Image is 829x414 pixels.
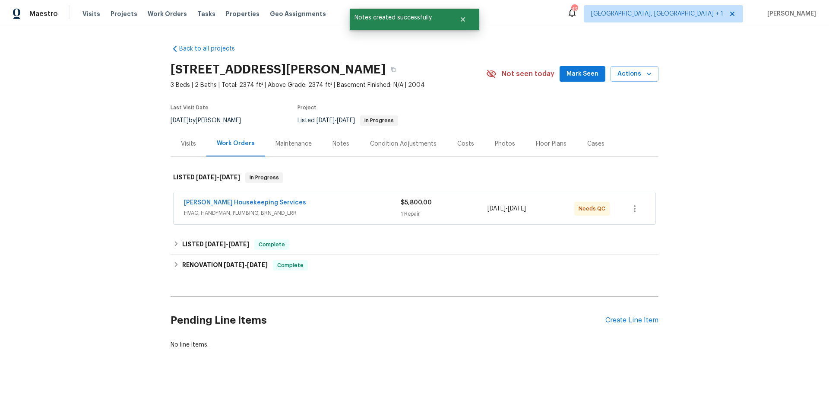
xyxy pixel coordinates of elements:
[591,10,723,18] span: [GEOGRAPHIC_DATA], [GEOGRAPHIC_DATA] + 1
[316,118,335,124] span: [DATE]
[587,140,604,148] div: Cases
[571,5,577,14] div: 42
[297,105,316,110] span: Project
[401,200,432,206] span: $5,800.00
[171,45,253,53] a: Back to all projects
[224,262,268,268] span: -
[148,10,187,18] span: Work Orders
[370,140,437,148] div: Condition Adjustments
[171,255,658,276] div: RENOVATION [DATE]-[DATE]Complete
[566,69,598,80] span: Mark Seen
[255,240,288,249] span: Complete
[401,210,487,218] div: 1 Repair
[228,241,249,247] span: [DATE]
[502,70,554,78] span: Not seen today
[205,241,249,247] span: -
[173,172,240,183] h6: LISTED
[270,10,326,18] span: Geo Assignments
[184,200,306,206] a: [PERSON_NAME] Housekeeping Services
[171,164,658,191] div: LISTED [DATE]-[DATE]In Progress
[275,140,312,148] div: Maintenance
[617,69,652,80] span: Actions
[29,10,58,18] span: Maestro
[171,341,658,349] div: No line items.
[508,206,526,212] span: [DATE]
[449,11,477,28] button: Close
[605,316,658,325] div: Create Line Item
[224,262,244,268] span: [DATE]
[579,204,609,213] span: Needs QC
[205,241,226,247] span: [DATE]
[536,140,566,148] div: Floor Plans
[350,9,449,27] span: Notes created successfully.
[171,81,486,89] span: 3 Beds | 2 Baths | Total: 2374 ft² | Above Grade: 2374 ft² | Basement Finished: N/A | 2004
[171,300,605,341] h2: Pending Line Items
[196,174,240,180] span: -
[316,118,355,124] span: -
[247,262,268,268] span: [DATE]
[560,66,605,82] button: Mark Seen
[181,140,196,148] div: Visits
[332,140,349,148] div: Notes
[246,173,282,182] span: In Progress
[611,66,658,82] button: Actions
[171,115,251,126] div: by [PERSON_NAME]
[82,10,100,18] span: Visits
[764,10,816,18] span: [PERSON_NAME]
[171,118,189,124] span: [DATE]
[182,239,249,250] h6: LISTED
[361,118,397,123] span: In Progress
[217,139,255,148] div: Work Orders
[171,65,386,74] h2: [STREET_ADDRESS][PERSON_NAME]
[386,62,401,77] button: Copy Address
[487,206,506,212] span: [DATE]
[197,11,215,17] span: Tasks
[297,118,398,124] span: Listed
[171,234,658,255] div: LISTED [DATE]-[DATE]Complete
[487,204,526,213] span: -
[111,10,137,18] span: Projects
[226,10,259,18] span: Properties
[274,261,307,270] span: Complete
[495,140,515,148] div: Photos
[196,174,217,180] span: [DATE]
[184,209,401,217] span: HVAC, HANDYMAN, PLUMBING, BRN_AND_LRR
[182,260,268,271] h6: RENOVATION
[219,174,240,180] span: [DATE]
[457,140,474,148] div: Costs
[171,105,209,110] span: Last Visit Date
[337,118,355,124] span: [DATE]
